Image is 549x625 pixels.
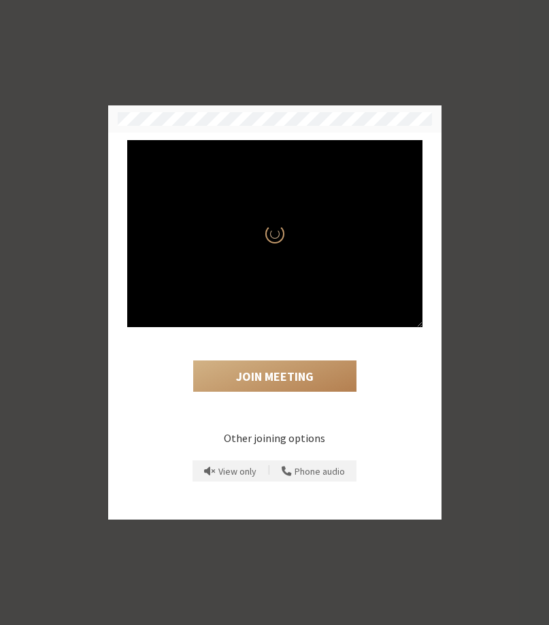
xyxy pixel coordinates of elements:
button: Use your phone for mic and speaker while you view the meeting on this device. [277,460,350,482]
span: | [268,462,270,480]
p: Other joining options [127,430,422,446]
button: Join Meeting [193,360,356,392]
span: View only [218,467,256,477]
button: Prevent echo when there is already an active mic and speaker in the room. [199,460,261,482]
span: Phone audio [295,467,345,477]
